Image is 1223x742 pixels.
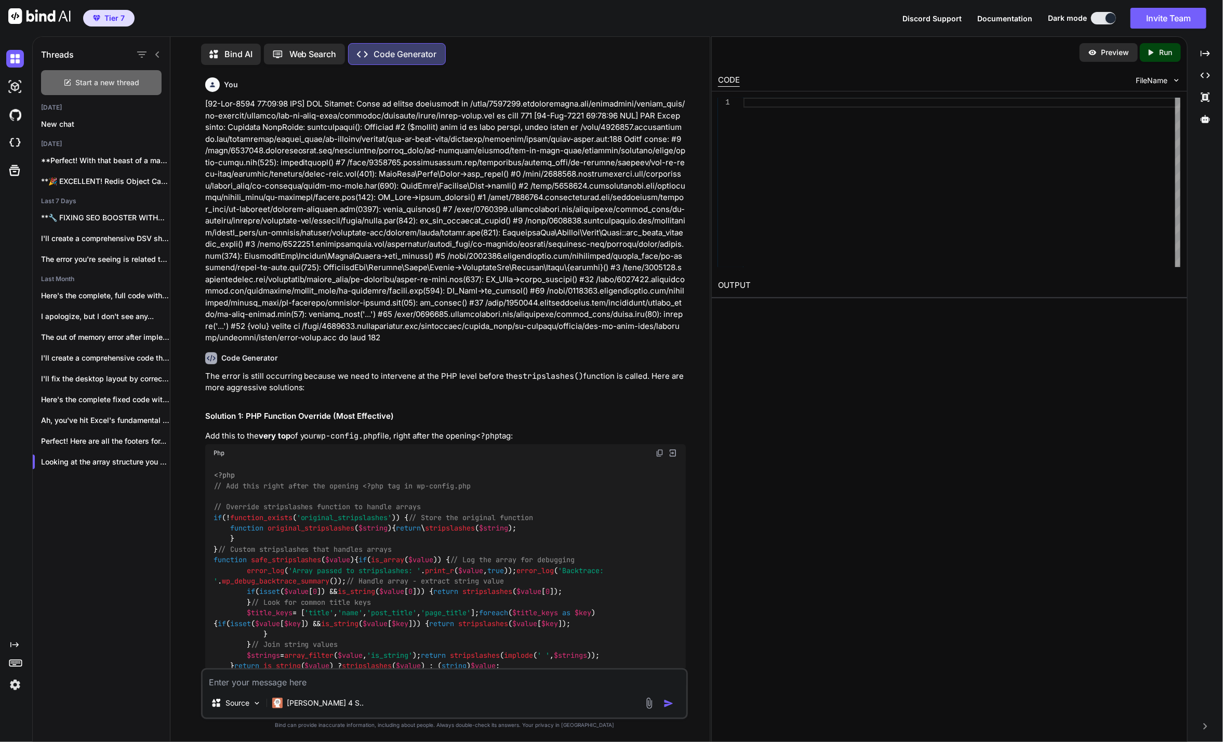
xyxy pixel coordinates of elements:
[6,134,24,152] img: cloudideIcon
[225,698,249,708] p: Source
[459,619,509,628] span: stripslashes
[268,523,355,533] span: original_stripslashes
[214,449,224,457] span: Php
[33,275,170,283] h2: Last Month
[205,410,686,422] h2: Solution 1: PHP Function Override (Most Effective)
[284,619,301,628] span: $key
[205,430,686,442] p: Add this to the of your file, right after the opening tag:
[459,566,484,575] span: $value
[517,587,542,597] span: $value
[83,10,135,27] button: premiumTier 7
[41,119,170,129] p: New chat
[977,13,1032,24] button: Documentation
[214,513,222,522] span: if
[259,587,280,597] span: isset
[247,651,280,660] span: $strings
[305,661,330,671] span: $value
[305,608,334,618] span: 'title'
[426,523,475,533] span: stripslashes
[6,106,24,124] img: githubDark
[255,619,280,628] span: $value
[214,566,608,586] span: 'Backtrace: '
[1160,47,1173,58] p: Run
[218,619,226,628] span: if
[342,661,392,671] span: stripslashes
[718,98,730,108] div: 1
[214,470,667,735] code: (! ( )) { { \ ( ); } } { ( ( )) { ( . ( , )); ( . ()); ( ( [ ]) && ( [ ])) { ( [ ]); } = [ , , , ...
[221,353,278,363] h6: Code Generator
[430,619,455,628] span: return
[504,651,534,660] span: implode
[41,436,170,446] p: Perfect! Here are all the footers for...
[272,698,283,708] img: Claude 4 Sonnet
[41,48,74,61] h1: Threads
[230,619,251,628] span: isset
[554,651,588,660] span: $strings
[421,651,446,660] span: return
[230,513,293,522] span: function_exists
[201,721,688,729] p: Bind can provide inaccurate information, including about people. Always double-check its answers....
[6,676,24,694] img: settings
[230,523,263,533] span: function
[247,566,284,575] span: error_log
[380,587,405,597] span: $value
[104,13,125,23] span: Tier 7
[251,640,338,650] span: // Join string values
[41,374,170,384] p: I'll fix the desktop layout by correcting...
[252,699,261,708] img: Pick Models
[517,566,554,575] span: error_log
[1172,76,1181,85] img: chevron down
[224,79,238,90] h6: You
[371,555,405,565] span: is_array
[338,651,363,660] span: $value
[902,13,962,24] button: Discord Support
[251,598,371,607] span: // Look for common title keys
[538,651,550,660] span: ' '
[214,555,247,565] span: function
[288,566,421,575] span: 'Array passed to stripslashes: '
[421,608,471,618] span: 'page_title'
[513,608,559,618] span: $title_keys
[476,431,500,441] code: <?php
[363,619,388,628] span: $value
[1088,48,1097,57] img: preview
[718,74,740,87] div: CODE
[93,15,100,21] img: premium
[289,48,337,60] p: Web Search
[284,651,334,660] span: array_filter
[450,651,500,660] span: stripslashes
[575,608,592,618] span: $key
[41,290,170,301] p: Here's the complete, full code with all...
[317,431,378,441] code: wp-config.php
[224,48,252,60] p: Bind AI
[563,608,571,618] span: as
[234,661,259,671] span: return
[297,513,392,522] span: 'original_stripslashes'
[214,555,355,565] span: ( )
[374,48,437,60] p: Code Generator
[409,513,534,522] span: // Store the original function
[513,619,538,628] span: $value
[546,587,550,597] span: 0
[33,103,170,112] h2: [DATE]
[463,587,513,597] span: stripslashes
[214,471,235,480] span: <?php
[214,481,471,491] span: // Add this right after the opening <?php tag in wp-config.php
[41,176,170,187] p: **🎉 EXCELLENT! Redis Object Cache is Working!**...
[712,273,1187,298] h2: OUTPUT
[643,697,655,709] img: attachment
[41,394,170,405] p: Here's the complete fixed code with the...
[230,523,392,533] span: ( )
[41,213,170,223] p: **🔧 FIXING SEO BOOSTER WITHOUT BLOCKING BOTS**...
[222,576,330,586] span: wp_debug_backtrace_summary
[6,78,24,96] img: darkAi-studio
[41,233,170,244] p: I'll create a comprehensive DSV shipping plugin...
[488,566,504,575] span: true
[426,566,455,575] span: print_r
[41,155,170,166] p: **Perfect! With that beast of a machine,...
[668,448,677,458] img: Open in Browser
[434,587,459,597] span: return
[359,523,388,533] span: $string
[656,449,664,457] img: copy
[347,576,504,586] span: // Handle array - extract string value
